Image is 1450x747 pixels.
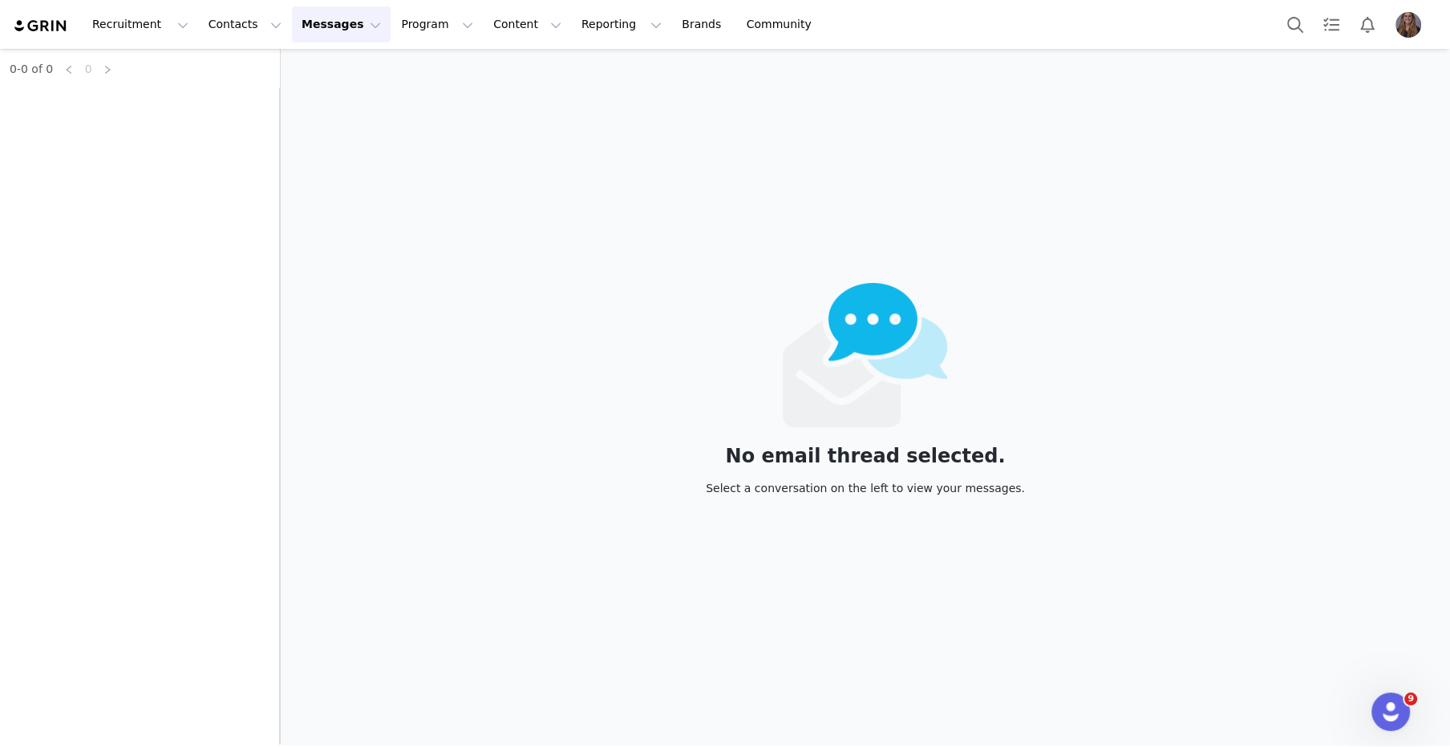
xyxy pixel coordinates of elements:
[13,18,69,34] img: grin logo
[1386,12,1437,38] button: Profile
[1350,6,1385,42] button: Notifications
[706,447,1025,465] div: No email thread selected.
[10,59,53,79] li: 0-0 of 0
[572,6,671,42] button: Reporting
[59,59,79,79] li: Previous Page
[98,59,117,79] li: Next Page
[79,59,98,79] li: 0
[83,6,198,42] button: Recruitment
[1278,6,1313,42] button: Search
[1404,692,1417,705] span: 9
[737,6,828,42] a: Community
[484,6,571,42] button: Content
[199,6,291,42] button: Contacts
[292,6,391,42] button: Messages
[103,65,112,75] i: icon: right
[64,65,74,75] i: icon: left
[706,479,1025,497] div: Select a conversation on the left to view your messages.
[672,6,735,42] a: Brands
[1395,12,1421,38] img: d340f7d0-716b-4a82-b122-c821b40d4450.jpg
[79,60,97,78] a: 0
[1371,692,1410,731] iframe: Intercom live chat
[783,283,949,427] img: emails-empty2x.png
[1314,6,1349,42] a: Tasks
[391,6,483,42] button: Program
